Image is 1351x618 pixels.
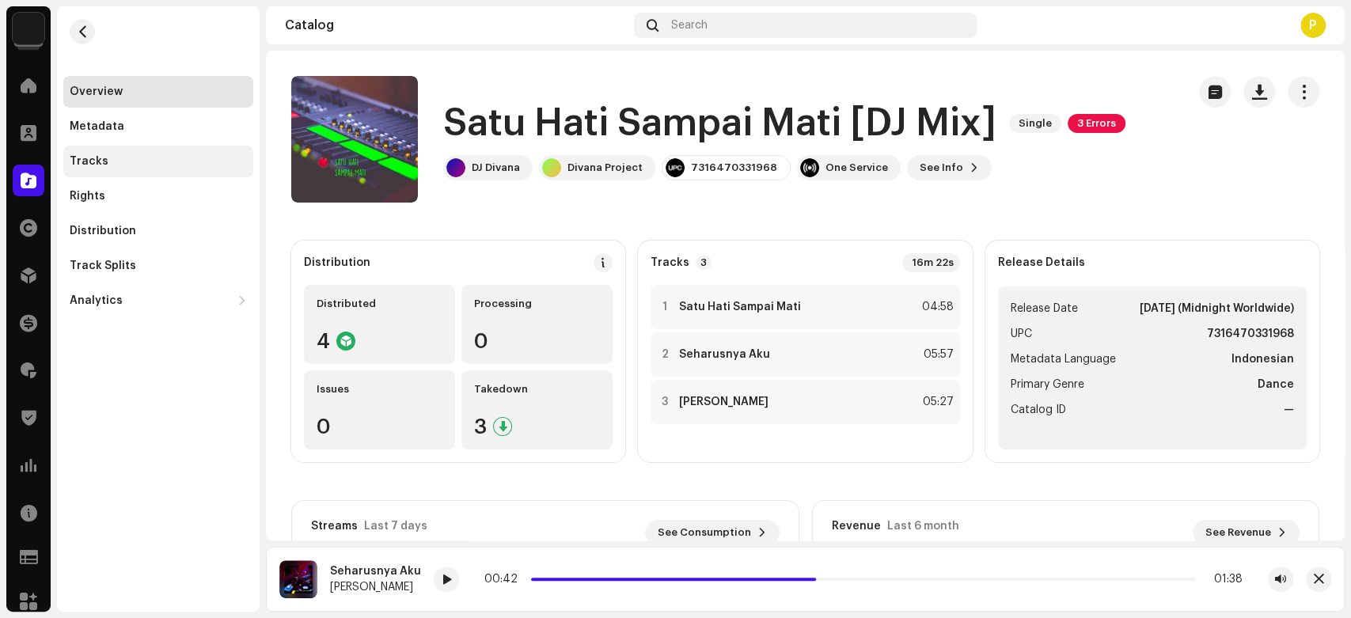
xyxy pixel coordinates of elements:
[63,76,253,108] re-m-nav-item: Overview
[63,215,253,247] re-m-nav-item: Distribution
[70,120,124,133] div: Metadata
[70,260,136,272] div: Track Splits
[311,520,358,533] div: Streams
[919,392,954,411] div: 05:27
[1284,400,1294,419] strong: —
[63,111,253,142] re-m-nav-item: Metadata
[1011,299,1078,318] span: Release Date
[1258,375,1294,394] strong: Dance
[645,520,780,545] button: See Consumption
[1300,13,1326,38] div: P
[907,155,992,180] button: See Info
[679,348,770,361] strong: Seharusnya Aku
[1011,400,1066,419] span: Catalog ID
[317,298,442,310] div: Distributed
[567,161,643,174] div: Divana Project
[1068,114,1125,133] span: 3 Errors
[658,517,751,548] span: See Consumption
[1202,573,1243,586] div: 01:38
[919,298,954,317] div: 04:58
[902,253,960,272] div: 16m 22s
[1011,324,1032,343] span: UPC
[1011,375,1084,394] span: Primary Genre
[285,19,628,32] div: Catalog
[474,298,600,310] div: Processing
[1205,517,1271,548] span: See Revenue
[671,19,708,32] span: Search
[330,565,421,578] div: Seharusnya Aku
[484,573,525,586] div: 00:42
[472,161,520,174] div: DJ Divana
[998,256,1085,269] strong: Release Details
[651,256,689,269] strong: Tracks
[70,294,123,307] div: Analytics
[696,256,712,270] p-badge: 3
[279,560,317,598] img: 4d46b439-1da5-4536-94e1-036fce490f7f
[317,383,442,396] div: Issues
[304,256,370,269] div: Distribution
[474,383,600,396] div: Takedown
[679,301,801,313] strong: Satu Hati Sampai Mati
[63,285,253,317] re-m-nav-dropdown: Analytics
[63,146,253,177] re-m-nav-item: Tracks
[63,180,253,212] re-m-nav-item: Rights
[70,85,123,98] div: Overview
[70,225,136,237] div: Distribution
[364,520,427,533] div: Last 7 days
[1011,350,1116,369] span: Metadata Language
[679,396,768,408] strong: [PERSON_NAME]
[920,152,963,184] span: See Info
[1193,520,1300,545] button: See Revenue
[330,581,421,593] div: [PERSON_NAME]
[691,161,777,174] div: 7316470331968
[13,13,44,44] img: 64f15ab7-a28a-4bb5-a164-82594ec98160
[443,98,996,149] h1: Satu Hati Sampai Mati [DJ Mix]
[1207,324,1294,343] strong: 7316470331968
[63,250,253,282] re-m-nav-item: Track Splits
[70,190,105,203] div: Rights
[1140,299,1294,318] strong: [DATE] (Midnight Worldwide)
[70,155,108,168] div: Tracks
[1009,114,1061,133] span: Single
[832,520,881,533] div: Revenue
[1231,350,1294,369] strong: Indonesian
[919,345,954,364] div: 05:57
[887,520,959,533] div: Last 6 month
[825,161,888,174] div: One Service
